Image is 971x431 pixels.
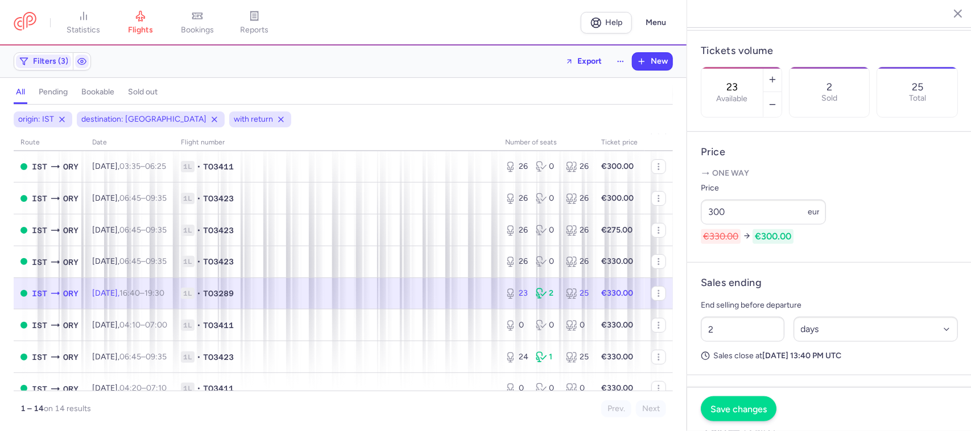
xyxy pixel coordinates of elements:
div: 26 [566,225,588,236]
span: • [197,225,201,236]
th: date [85,134,174,151]
th: Ticket price [594,134,644,151]
div: 26 [566,256,588,267]
span: [DATE], [92,256,167,266]
span: ORY [63,256,78,268]
span: IST [32,351,47,363]
th: number of seats [498,134,594,151]
span: IST [32,287,47,300]
span: €330.00 [701,229,741,244]
div: 0 [505,383,527,394]
span: IST [32,192,47,205]
span: Filters (3) [33,57,68,66]
a: reports [226,10,283,35]
time: 06:45 [119,225,141,235]
strong: €275.00 [601,225,633,235]
span: [DATE], [92,320,167,330]
p: One way [701,168,958,179]
div: 0 [536,256,557,267]
div: 26 [566,161,588,172]
span: IST [32,383,47,395]
span: ORY [63,319,78,331]
span: 1L [181,351,195,363]
time: 03:35 [119,161,141,171]
div: 0 [536,193,557,204]
span: 1L [181,225,195,236]
div: 26 [566,193,588,204]
span: €300.00 [753,229,794,244]
div: 23 [505,288,527,299]
span: • [197,288,201,299]
span: Save changes [710,404,767,414]
time: 09:35 [146,225,167,235]
span: statistics [67,25,101,35]
span: Export [577,57,602,65]
span: Help [606,18,623,27]
h4: sold out [128,87,158,97]
time: 07:00 [145,320,167,330]
span: IST [32,160,47,173]
div: 2 [536,288,557,299]
div: 0 [566,320,588,331]
span: ORY [63,224,78,237]
h4: Price [701,146,958,159]
span: with return [234,114,273,125]
span: – [119,383,167,393]
a: flights [112,10,169,35]
button: Menu [639,12,673,34]
div: 26 [505,256,527,267]
div: 0 [536,320,557,331]
time: 04:10 [119,320,141,330]
strong: €330.00 [601,288,633,298]
time: 04:20 [119,383,142,393]
div: 26 [505,225,527,236]
a: CitizenPlane red outlined logo [14,12,36,33]
span: bookings [181,25,214,35]
span: TO3423 [203,225,234,236]
p: Total [909,94,926,103]
span: New [651,57,668,66]
time: 06:45 [119,352,141,362]
p: End selling before departure [701,299,958,312]
h4: all [16,87,25,97]
strong: €330.00 [601,383,633,393]
div: 0 [536,383,557,394]
span: [DATE], [92,352,167,362]
div: 25 [566,351,588,363]
time: 09:35 [146,352,167,362]
span: TO3423 [203,256,234,267]
span: IST [32,224,47,237]
div: 24 [505,351,527,363]
span: ORY [63,287,78,300]
div: 0 [566,383,588,394]
input: ## [701,317,784,342]
span: – [119,225,167,235]
a: Help [581,12,632,34]
span: TO3411 [203,161,234,172]
time: 16:40 [119,288,140,298]
span: ORY [63,160,78,173]
label: Available [716,94,747,103]
strong: €330.00 [601,256,633,266]
span: TO3411 [203,320,234,331]
span: TO3423 [203,193,234,204]
time: 06:25 [145,161,166,171]
span: reports [240,25,268,35]
span: – [119,161,166,171]
button: Next [636,400,666,417]
a: statistics [55,10,112,35]
span: • [197,256,201,267]
div: 26 [505,161,527,172]
button: Filters (3) [14,53,73,70]
button: Export [558,52,609,71]
time: 09:35 [146,256,167,266]
span: TO3423 [203,351,234,363]
a: bookings [169,10,226,35]
time: 09:35 [146,193,167,203]
span: [DATE], [92,383,167,393]
span: – [119,352,167,362]
span: [DATE], [92,193,167,203]
span: IST [32,319,47,331]
span: – [119,193,167,203]
button: New [633,53,672,70]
